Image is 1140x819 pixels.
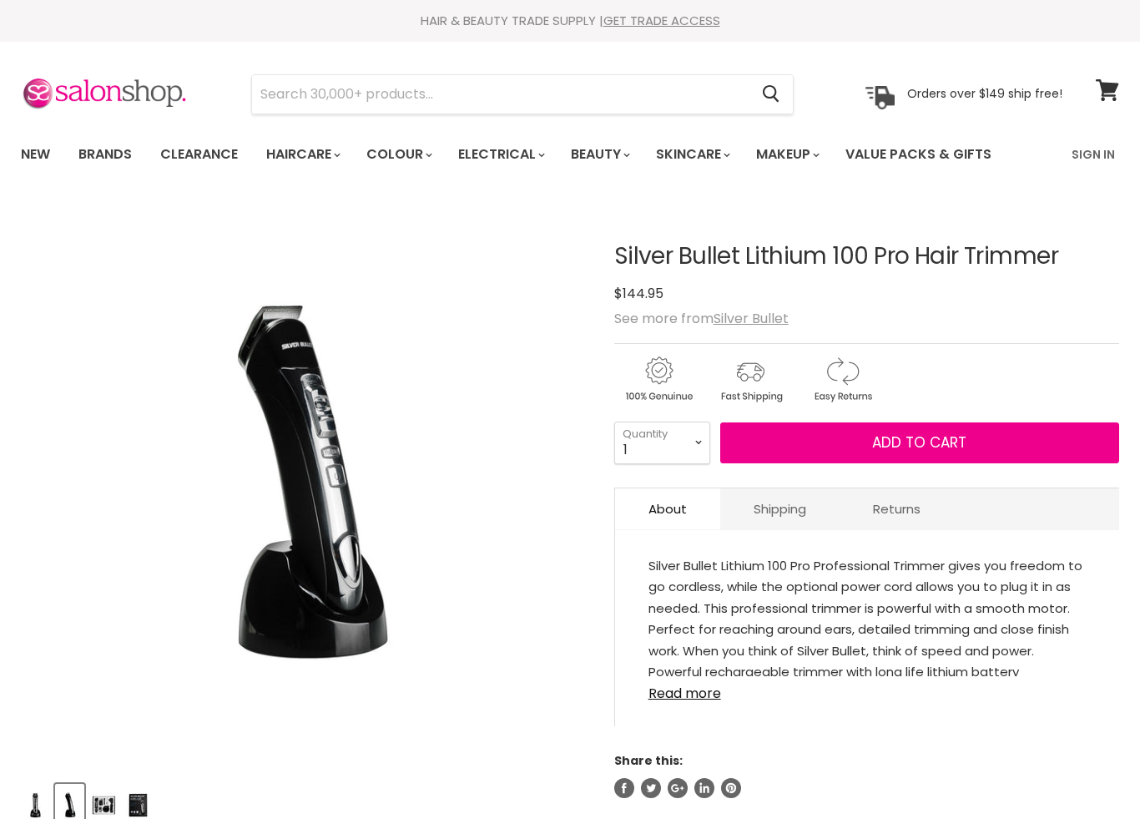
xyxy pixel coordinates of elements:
aside: Share this: [614,753,1119,798]
div: Silver Bullet Lithium 100 Pro Professional Trimmer gives you freedom to go cordless, while the op... [648,555,1086,676]
a: GET TRADE ACCESS [603,12,720,29]
span: Add to cart [872,432,966,452]
ul: Main menu [8,130,1033,179]
a: Colour [354,137,442,172]
a: About [615,488,720,529]
img: genuine.gif [614,354,703,405]
a: Sign In [1062,137,1125,172]
a: Returns [840,488,954,529]
a: Read more [648,676,1086,701]
button: Add to cart [720,422,1119,464]
a: Skincare [643,137,740,172]
a: Haircare [254,137,351,172]
a: Silver Bullet [714,309,789,328]
a: New [8,137,63,172]
a: Clearance [148,137,250,172]
p: Orders over $149 ship free! [907,86,1062,101]
span: $144.95 [614,284,663,303]
li: Powerful rechargeable trimmer with long life lithium battery [648,661,1086,683]
span: See more from [614,309,789,328]
a: Electrical [446,137,555,172]
h1: Silver Bullet Lithium 100 Pro Hair Trimmer [614,244,1119,270]
a: Makeup [744,137,830,172]
div: Silver Bullet Lithium 100 Pro Hair Trimmer image. Click or Scroll to Zoom. [21,202,587,768]
form: Product [251,74,794,114]
img: Silver Bullet Lithium 100 Pro Hair Trimmer [115,201,492,767]
input: Search [252,75,749,114]
button: Search [749,75,793,114]
a: Beauty [558,137,640,172]
img: returns.gif [798,354,886,405]
a: Shipping [720,488,840,529]
select: Quantity [614,422,710,463]
img: shipping.gif [706,354,794,405]
a: Brands [66,137,144,172]
span: Share this: [614,752,683,769]
a: Value Packs & Gifts [833,137,1004,172]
